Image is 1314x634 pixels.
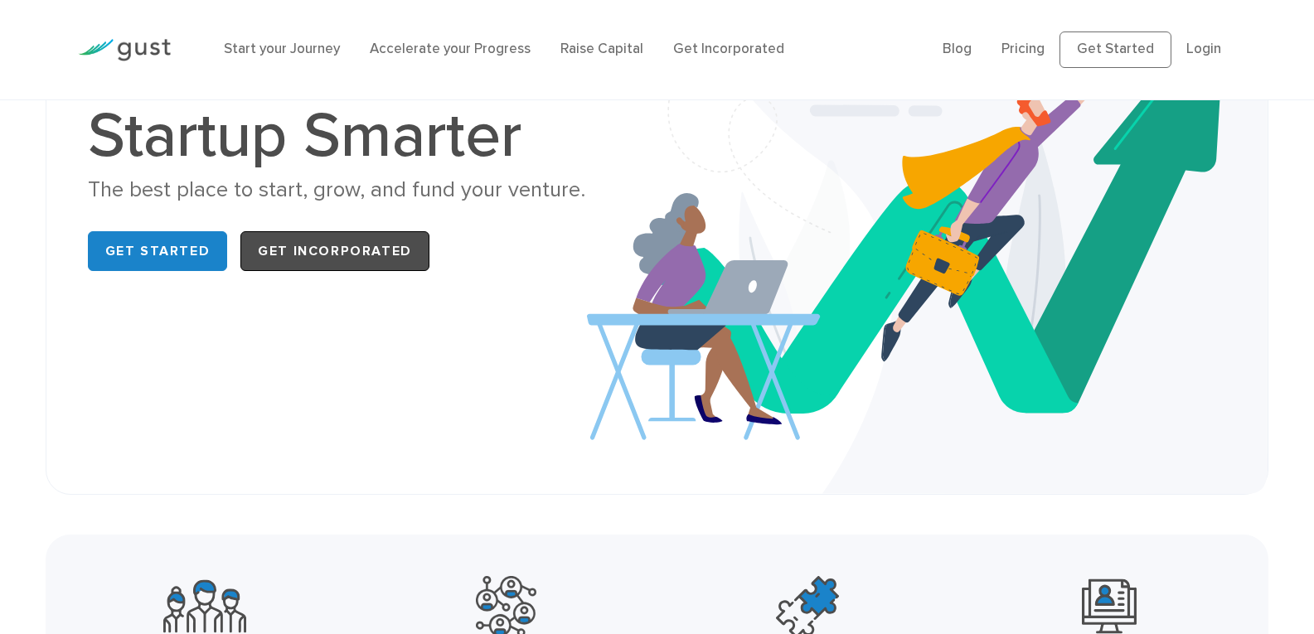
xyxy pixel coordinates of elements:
[88,176,645,205] div: The best place to start, grow, and fund your venture.
[240,231,429,271] a: Get Incorporated
[1186,41,1221,57] a: Login
[370,41,531,57] a: Accelerate your Progress
[88,231,228,271] a: Get Started
[560,41,643,57] a: Raise Capital
[943,41,972,57] a: Blog
[88,104,645,167] h1: Startup Smarter
[1059,31,1171,68] a: Get Started
[224,41,340,57] a: Start your Journey
[78,39,171,61] img: Gust Logo
[1001,41,1045,57] a: Pricing
[673,41,784,57] a: Get Incorporated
